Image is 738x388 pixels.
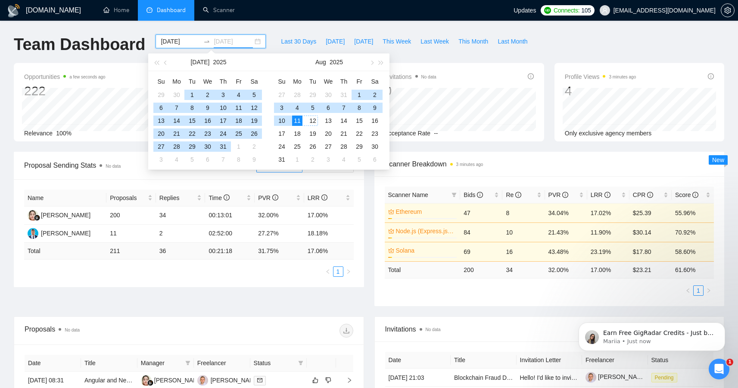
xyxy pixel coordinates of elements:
span: info-circle [477,192,483,198]
th: Fr [352,75,367,88]
td: 2025-07-16 [200,114,215,127]
span: filter [185,360,190,366]
td: 2025-07-14 [169,114,184,127]
td: 2025-08-03 [153,153,169,166]
button: Last Month [493,34,532,48]
div: 2 [308,154,318,165]
div: [PERSON_NAME] [154,375,204,385]
div: 31 [218,141,228,152]
button: setting [721,3,735,17]
span: Bids [464,191,483,198]
td: 2025-07-13 [153,114,169,127]
td: 2025-08-12 [305,114,321,127]
td: 2025-08-11 [290,114,305,127]
span: LRR [591,191,610,198]
a: VW[PERSON_NAME] [28,211,90,218]
td: 2025-09-02 [305,153,321,166]
div: 12 [249,103,259,113]
td: 2025-07-30 [200,140,215,153]
span: This Week [383,37,411,46]
div: 15 [187,116,197,126]
span: right [346,269,351,274]
div: 11 [292,116,302,126]
td: 2025-07-06 [153,101,169,114]
div: 9 [202,103,213,113]
span: Opportunities [24,72,106,82]
td: 2025-07-10 [215,101,231,114]
div: 18 [234,116,244,126]
a: 1 [694,286,703,295]
span: Dashboard [157,6,186,14]
td: 2025-08-30 [367,140,383,153]
div: 222 [24,83,106,99]
a: setting [721,7,735,14]
td: 2025-08-05 [305,101,321,114]
td: 2025-07-17 [215,114,231,127]
span: filter [452,192,457,197]
td: 2025-08-21 [336,127,352,140]
span: Profile Views [565,72,636,82]
div: 13 [323,116,333,126]
button: Last 30 Days [276,34,321,48]
a: Pending [651,374,681,381]
div: [PERSON_NAME] [41,228,90,238]
span: filter [296,357,305,369]
div: 29 [308,90,318,100]
td: 2025-08-02 [246,140,262,153]
div: 31 [277,154,287,165]
span: Invitations [385,72,436,82]
div: [PERSON_NAME] [211,375,260,385]
span: Proposal Sending Stats [24,160,256,171]
button: This Month [454,34,493,48]
span: filter [184,357,192,369]
div: 27 [277,90,287,100]
div: 28 [171,141,182,152]
td: 2025-08-01 [231,140,246,153]
td: 2025-08-23 [367,127,383,140]
div: 5 [354,154,364,165]
div: 8 [354,103,364,113]
td: 2025-07-24 [215,127,231,140]
span: Scanner Name [388,191,428,198]
td: 2025-08-24 [274,140,290,153]
td: 2025-08-04 [169,153,184,166]
img: upwork-logo.png [544,7,551,14]
div: 23 [202,128,213,139]
img: c19O_M3waDQ5x_4i0khf7xq_LhlY3NySNefe3tjQuUWysBxvxeOhKW84bhf0RYZQUF [585,372,596,383]
div: 30 [202,141,213,152]
th: Proposals [106,190,156,207]
span: 100% [56,130,72,137]
span: dislike [325,377,331,384]
div: 3 [218,90,228,100]
td: 2025-07-26 [246,127,262,140]
div: 14 [171,116,182,126]
th: Su [274,75,290,88]
span: mail [257,378,262,383]
a: Solana [396,246,455,255]
div: 30 [171,90,182,100]
div: 23 [370,128,380,139]
a: [PERSON_NAME] [585,373,648,380]
td: 2025-07-12 [246,101,262,114]
span: PVR [548,191,569,198]
div: 4 [565,83,636,99]
div: 16 [370,116,380,126]
td: 2025-07-22 [184,127,200,140]
th: Th [336,75,352,88]
span: This Month [458,37,488,46]
th: Mo [290,75,305,88]
td: 2025-08-08 [231,153,246,166]
div: 0 [385,83,436,99]
span: Relevance [24,130,53,137]
li: 1 [693,285,704,296]
td: 2025-07-21 [169,127,184,140]
div: 25 [234,128,244,139]
div: 7 [339,103,349,113]
td: 2025-08-18 [290,127,305,140]
div: 30 [370,141,380,152]
th: Tu [305,75,321,88]
span: filter [450,188,458,201]
button: [DATE] [349,34,378,48]
div: 7 [171,103,182,113]
button: 2025 [330,53,343,71]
